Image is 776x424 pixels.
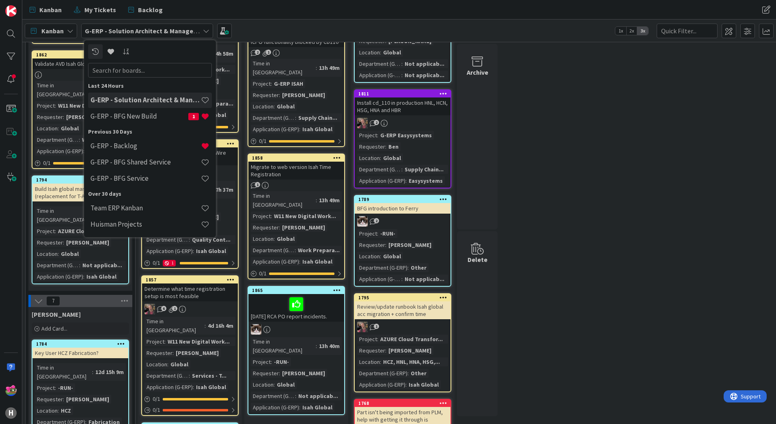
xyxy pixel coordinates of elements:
span: : [79,261,80,270]
div: Application (G-ERP) [251,125,299,134]
div: [PERSON_NAME] [64,238,111,247]
div: Location [251,380,274,389]
span: : [172,348,174,357]
div: BFG introduction to Ferry [355,203,451,214]
span: : [274,102,275,111]
span: : [189,235,190,244]
div: Time in [GEOGRAPHIC_DATA] [251,337,316,355]
div: 1794 [32,176,128,184]
span: : [385,142,386,151]
div: Location [357,357,380,366]
span: : [271,79,272,88]
div: Requester [357,240,385,249]
div: Quality Cont... [190,235,233,244]
div: Kv [355,216,451,227]
span: Kanban [39,5,62,15]
div: Requester [251,91,279,100]
div: Services - T... [190,371,228,380]
div: Validate AVD Isah Global (Asia edition) [32,58,128,69]
div: BF [355,118,451,128]
span: 1 [188,113,199,120]
span: : [55,227,56,236]
div: Global [275,102,297,111]
div: BF [355,322,451,332]
div: Global [381,48,403,57]
div: Department (G-ERP) [357,263,407,272]
div: [PERSON_NAME] [64,112,111,121]
img: Visit kanbanzone.com [5,5,17,17]
div: Global [381,252,403,261]
div: 1795Review/update runbook Isah global acc migration + confirm time [355,294,451,319]
a: 1794Build Isah global management server (replacement for T-AP16)Time in [GEOGRAPHIC_DATA]:12d 13h... [32,175,129,284]
div: Application (G-ERP) [251,403,299,412]
div: Time in [GEOGRAPHIC_DATA] [251,59,316,77]
span: : [401,275,403,283]
span: 2x [626,27,637,35]
div: H [5,407,17,419]
span: Kevin [32,310,81,318]
div: Not applicab... [403,59,446,68]
div: Department (G-ERP) [357,369,407,378]
div: 1858Migrate to web version Isah Time Registration [248,154,344,180]
a: 1795Review/update runbook Isah global acc migration + confirm timeBFProject:AZURE Cloud Transfor.... [354,293,451,392]
div: 1789 [358,197,451,202]
span: : [380,357,381,366]
div: Requester [35,395,63,404]
div: 1857 [142,276,238,283]
div: 1865[DATE] RCA PO report incidents. [248,287,344,322]
div: 1795 [355,294,451,301]
div: Isah Global [194,247,228,255]
div: 1768 [355,400,451,407]
div: 1857 [146,277,238,283]
a: 1857Determine what time registration setup is most feasibleBFTime in [GEOGRAPHIC_DATA]:4d 16h 4mP... [141,275,239,416]
span: : [401,165,403,174]
h4: G-ERP - BFG New Build [91,112,188,120]
div: Other [409,263,429,272]
span: : [299,125,300,134]
div: Location [144,360,167,369]
div: AZURE Cloud Transfor... [56,227,123,236]
span: 6 [161,306,166,311]
a: 1865[DATE] RCA PO report incidents.KvTime in [GEOGRAPHIC_DATA]:13h 40mProject:-RUN-Requester:[PER... [248,286,345,415]
div: [PERSON_NAME] [280,91,327,100]
div: 1784 [32,340,128,348]
span: : [380,48,381,57]
span: : [407,369,409,378]
h4: G-ERP - Backlog [91,142,201,150]
span: Backlog [138,5,163,15]
span: : [316,196,317,205]
span: 2 [374,120,379,125]
div: Application (G-ERP) [357,380,405,389]
div: Not applicab... [403,275,446,283]
div: Global [59,124,81,133]
span: 1x [615,27,626,35]
span: : [55,383,56,392]
span: : [189,371,190,380]
div: Global [275,234,297,243]
div: HCZ, HNL, HNA, HSG,... [381,357,442,366]
div: 12d 15h 9m [93,368,126,376]
span: : [405,380,407,389]
div: Time in [GEOGRAPHIC_DATA] [35,363,92,381]
div: 1811Install cd_110 in production HNL, HCN, HSG, HNA and HBR [355,90,451,115]
span: : [407,263,409,272]
div: Kv [248,324,344,335]
div: [PERSON_NAME] [280,223,327,232]
div: G-ERP Easysystems [378,131,434,140]
div: W11 New Digital Work... [166,337,232,346]
span: 0 / 1 [153,259,160,267]
span: : [55,101,56,110]
span: 1 [374,324,379,329]
div: Time in [GEOGRAPHIC_DATA] [35,206,89,224]
span: : [380,154,381,162]
img: Kv [357,216,368,227]
div: Delete [468,255,487,264]
div: W11 New Digital Work... [56,101,122,110]
div: Location [251,102,274,111]
span: 0 / 1 [259,269,267,278]
div: Project [251,212,271,221]
h4: G-ERP - Solution Architect & Management [91,96,201,104]
input: Quick Filter... [657,24,718,38]
div: 14h 58m [211,49,235,58]
div: -RUN- [378,229,397,238]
